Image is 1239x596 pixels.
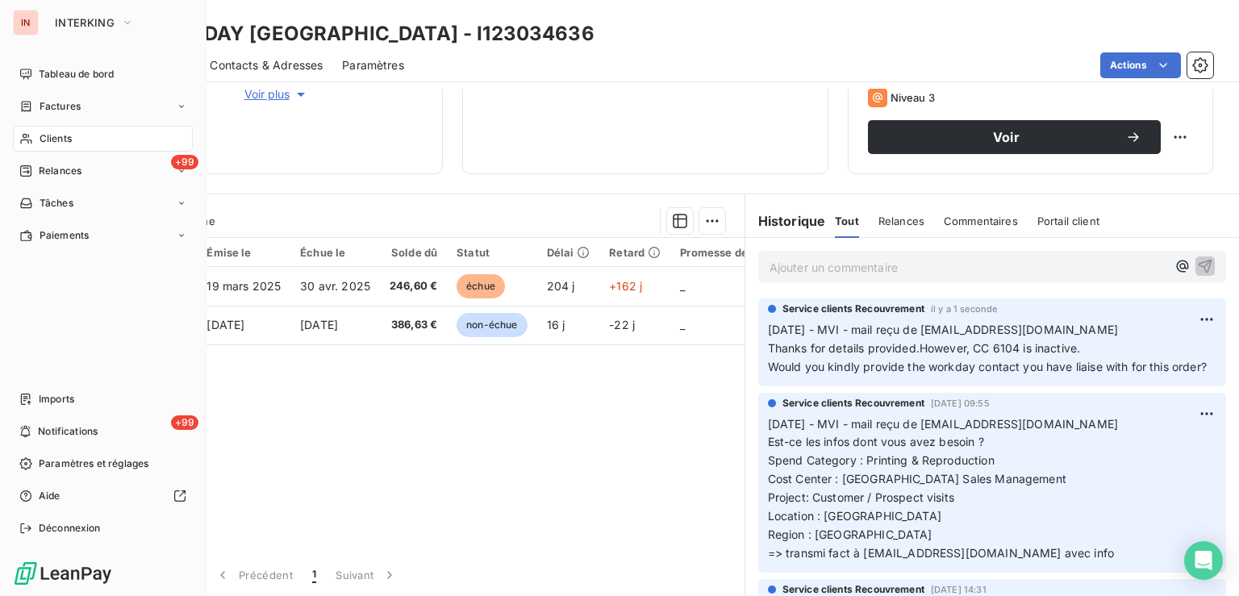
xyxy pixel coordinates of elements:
[768,360,1207,373] span: Would you kindly provide the workday contact you have liaise with for this order?
[931,304,997,314] span: il y a 1 seconde
[206,246,281,259] div: Émise le
[931,585,987,594] span: [DATE] 14:31
[680,246,804,259] div: Promesse de règlement
[768,417,1118,449] span: [DATE] - MVI - mail reçu de [EMAIL_ADDRESS][DOMAIN_NAME] Est-ce les infos dont vous avez besoin ?
[40,131,72,146] span: Clients
[39,392,74,406] span: Imports
[457,246,527,259] div: Statut
[326,558,407,592] button: Suivant
[390,278,437,294] span: 246,60 €
[768,323,1118,355] span: [DATE] - MVI - mail reçu de [EMAIL_ADDRESS][DOMAIN_NAME] Thanks for details provided.However, CC ...
[40,99,81,114] span: Factures
[390,317,437,333] span: 386,63 €
[390,246,437,259] div: Solde dû
[768,490,954,504] span: Project: Customer / Prospect visits
[39,164,81,178] span: Relances
[171,155,198,169] span: +99
[312,567,316,583] span: 1
[609,318,635,331] span: -22 j
[944,215,1018,227] span: Commentaires
[130,85,423,103] button: Voir plus
[13,561,113,586] img: Logo LeanPay
[142,19,594,48] h3: WORKDAY [GEOGRAPHIC_DATA] - I123034636
[931,398,990,408] span: [DATE] 09:55
[210,57,323,73] span: Contacts & Adresses
[205,558,302,592] button: Précédent
[39,489,60,503] span: Aide
[547,318,565,331] span: 16 j
[300,246,370,259] div: Échue le
[1100,52,1181,78] button: Actions
[547,279,575,293] span: 204 j
[55,16,115,29] span: INTERKING
[891,91,935,104] span: Niveau 3
[868,120,1161,154] button: Voir
[457,313,527,337] span: non-échue
[768,546,1114,560] span: => transmi fact à [EMAIL_ADDRESS][DOMAIN_NAME] avec info
[768,472,1066,486] span: Cost Center : [GEOGRAPHIC_DATA] Sales Management
[13,10,39,35] div: IN
[768,453,995,467] span: Spend Category : Printing & Reproduction
[768,509,941,523] span: Location : [GEOGRAPHIC_DATA]
[40,228,89,243] span: Paiements
[680,318,685,331] span: _
[39,521,101,536] span: Déconnexion
[342,57,404,73] span: Paramètres
[40,196,73,210] span: Tâches
[609,246,661,259] div: Retard
[39,67,114,81] span: Tableau de bord
[878,215,924,227] span: Relances
[782,302,924,316] span: Service clients Recouvrement
[457,274,505,298] span: échue
[244,86,309,102] span: Voir plus
[302,558,326,592] button: 1
[300,318,338,331] span: [DATE]
[745,211,826,231] h6: Historique
[1184,541,1223,580] div: Open Intercom Messenger
[680,279,685,293] span: _
[547,246,590,259] div: Délai
[782,396,924,411] span: Service clients Recouvrement
[171,415,198,430] span: +99
[835,215,859,227] span: Tout
[39,456,148,471] span: Paramètres et réglages
[887,131,1125,144] span: Voir
[300,279,370,293] span: 30 avr. 2025
[13,483,193,509] a: Aide
[38,424,98,439] span: Notifications
[1037,215,1099,227] span: Portail client
[206,279,281,293] span: 19 mars 2025
[206,318,244,331] span: [DATE]
[609,279,642,293] span: +162 j
[768,527,932,541] span: Region : [GEOGRAPHIC_DATA]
